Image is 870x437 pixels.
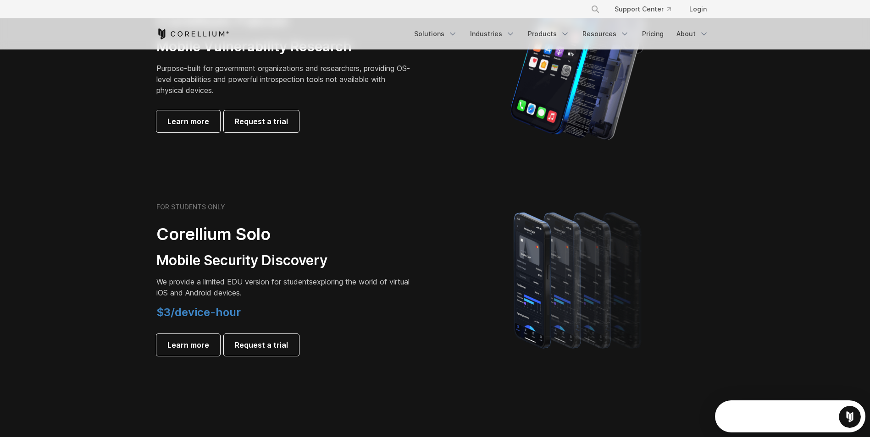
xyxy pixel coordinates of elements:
h2: Corellium Solo [156,224,413,245]
a: Request a trial [224,110,299,132]
a: Request a trial [224,334,299,356]
a: Products [522,26,575,42]
p: exploring the world of virtual iOS and Android devices. [156,276,413,298]
button: Search [587,1,604,17]
a: Industries [465,26,521,42]
div: Need help? [10,8,132,15]
span: We provide a limited EDU version for students [156,277,313,286]
p: Purpose-built for government organizations and researchers, providing OS-level capabilities and p... [156,63,413,96]
a: Learn more [156,334,220,356]
a: Login [682,1,714,17]
span: Learn more [167,116,209,127]
span: Request a trial [235,116,288,127]
a: About [671,26,714,42]
h6: FOR STUDENTS ONLY [156,203,225,211]
span: Request a trial [235,339,288,350]
a: Learn more [156,110,220,132]
a: Corellium Home [156,28,229,39]
div: Navigation Menu [409,26,714,42]
a: Solutions [409,26,463,42]
iframe: Intercom live chat [839,406,861,428]
a: Pricing [637,26,669,42]
h3: Mobile Security Discovery [156,252,413,269]
iframe: Intercom live chat discovery launcher [715,400,865,432]
span: $3/device-hour [156,306,241,319]
a: Support Center [607,1,678,17]
img: A lineup of four iPhone models becoming more gradient and blurred [495,199,663,360]
div: Navigation Menu [580,1,714,17]
div: The team typically replies in under 1h [10,15,132,25]
a: Resources [577,26,635,42]
div: Open Intercom Messenger [4,4,159,29]
span: Learn more [167,339,209,350]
